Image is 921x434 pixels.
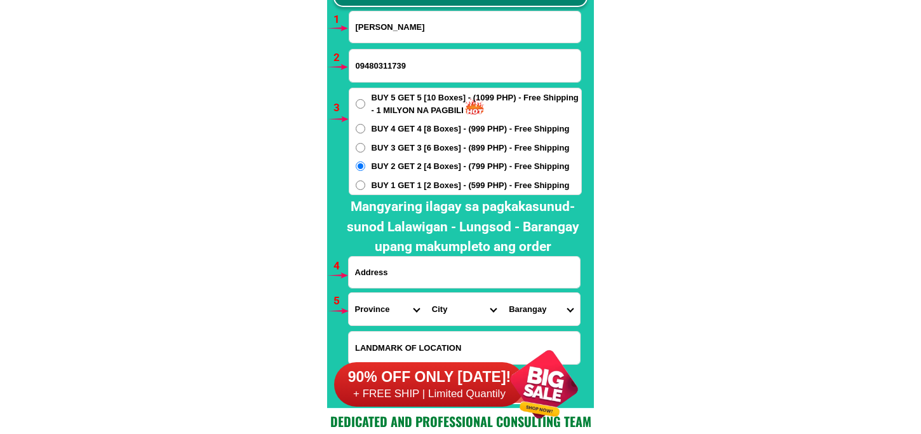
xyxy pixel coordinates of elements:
select: Select district [426,293,502,325]
span: BUY 1 GET 1 [2 Boxes] - (599 PHP) - Free Shipping [372,179,570,192]
input: BUY 1 GET 1 [2 Boxes] - (599 PHP) - Free Shipping [356,180,365,190]
h6: 2 [333,50,348,66]
h6: 4 [333,258,348,275]
input: Input full_name [349,11,581,43]
input: BUY 4 GET 4 [8 Boxes] - (999 PHP) - Free Shipping [356,124,365,133]
h6: + FREE SHIP | Limited Quantily [334,387,525,401]
h6: 3 [333,100,348,116]
input: BUY 3 GET 3 [6 Boxes] - (899 PHP) - Free Shipping [356,143,365,153]
input: Input phone_number [349,50,581,82]
select: Select commune [502,293,579,325]
span: BUY 2 GET 2 [4 Boxes] - (799 PHP) - Free Shipping [372,160,570,173]
h6: 5 [333,293,348,309]
h6: 90% OFF ONLY [DATE]! [334,368,525,387]
input: BUY 2 GET 2 [4 Boxes] - (799 PHP) - Free Shipping [356,161,365,171]
span: BUY 4 GET 4 [8 Boxes] - (999 PHP) - Free Shipping [372,123,570,135]
select: Select province [349,293,426,325]
input: Input LANDMARKOFLOCATION [349,332,580,364]
h2: Dedicated and professional consulting team [327,412,594,431]
span: BUY 5 GET 5 [10 Boxes] - (1099 PHP) - Free Shipping - 1 MILYON NA PAGBILI [372,92,581,116]
input: BUY 5 GET 5 [10 Boxes] - (1099 PHP) - Free Shipping - 1 MILYON NA PAGBILI [356,99,365,109]
h6: 1 [333,11,348,28]
input: Input address [349,257,580,288]
span: BUY 3 GET 3 [6 Boxes] - (899 PHP) - Free Shipping [372,142,570,154]
h2: Mangyaring ilagay sa pagkakasunud-sunod Lalawigan - Lungsod - Barangay upang makumpleto ang order [338,197,588,257]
